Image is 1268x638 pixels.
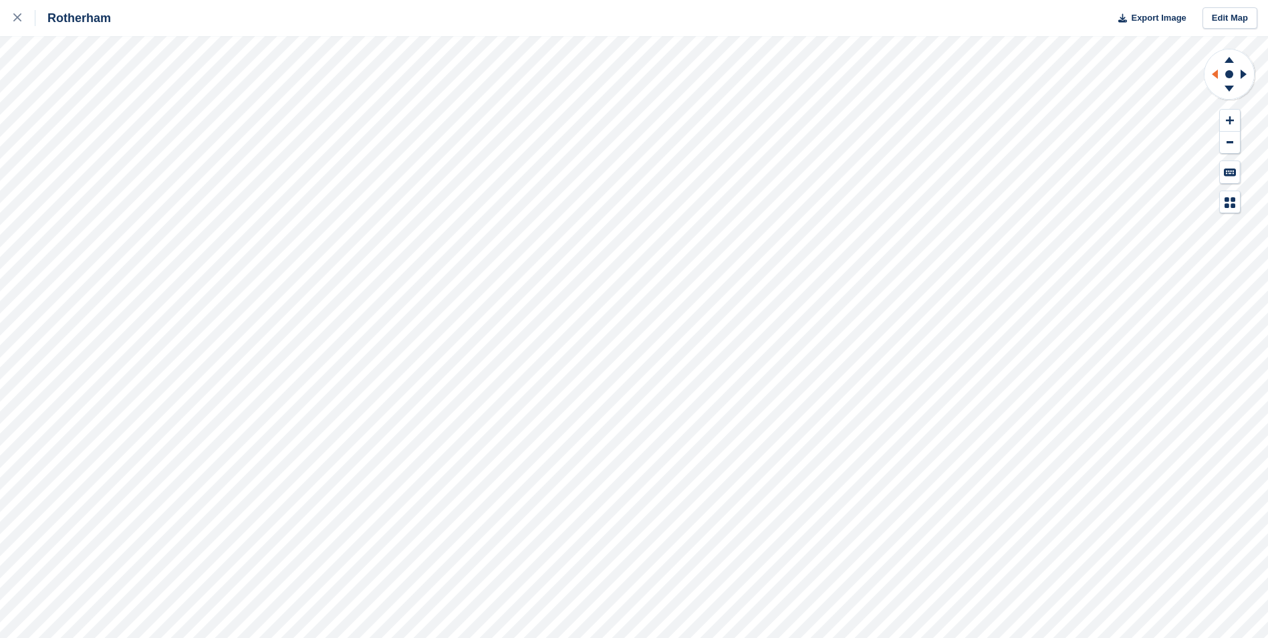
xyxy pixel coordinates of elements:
span: Export Image [1131,11,1186,25]
button: Zoom In [1220,110,1240,132]
a: Edit Map [1202,7,1257,29]
button: Export Image [1110,7,1186,29]
button: Map Legend [1220,191,1240,213]
div: Rotherham [35,10,111,26]
button: Zoom Out [1220,132,1240,154]
button: Keyboard Shortcuts [1220,161,1240,183]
